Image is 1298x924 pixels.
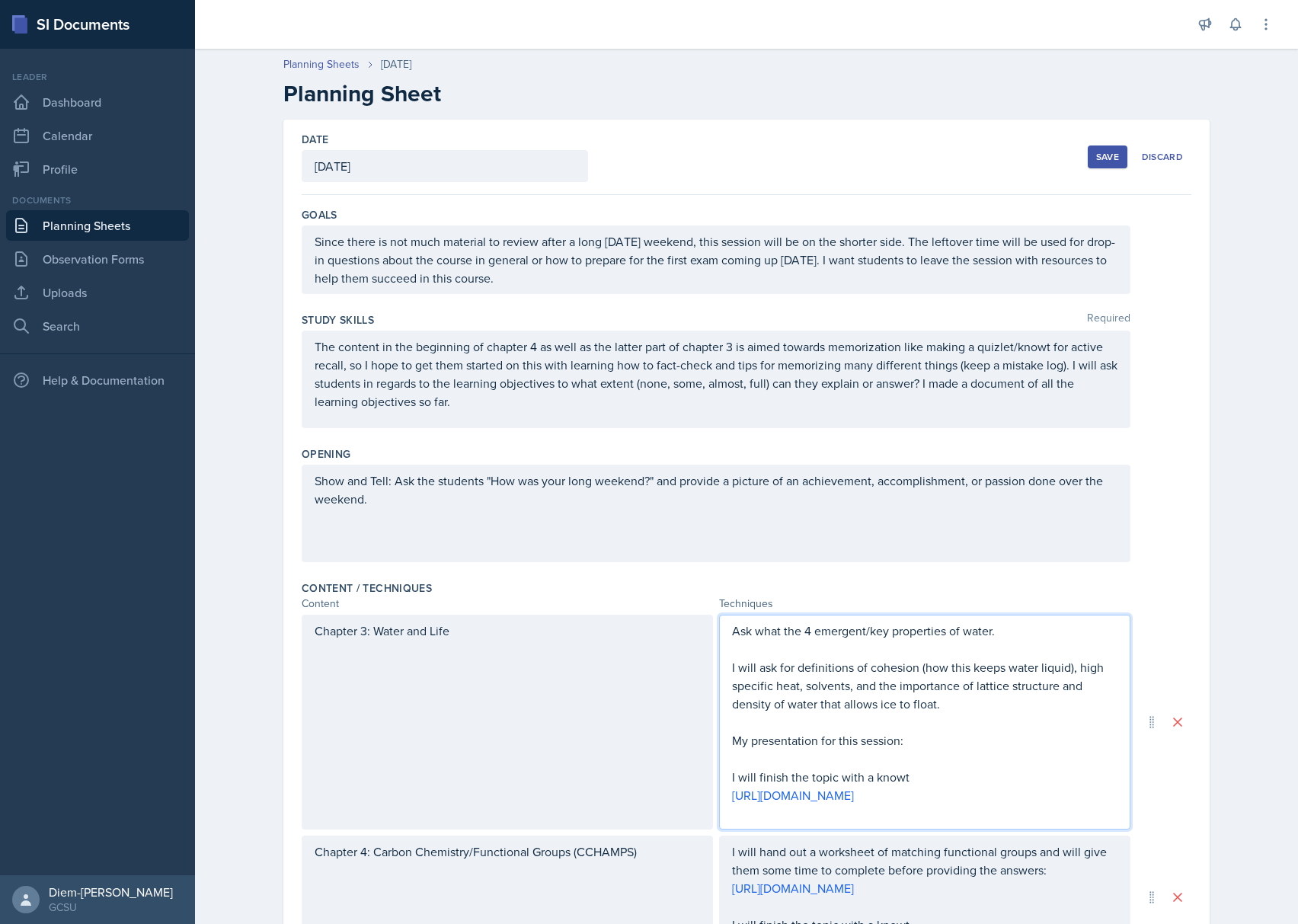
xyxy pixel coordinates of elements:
label: Goals [302,207,337,222]
p: The content in the beginning of chapter 4 as well as the latter part of chapter 3 is aimed toward... [315,337,1117,411]
div: Documents [6,193,189,207]
p: My presentation for this session: [732,731,1117,750]
a: Calendar [6,120,189,151]
span: Required [1087,312,1130,328]
a: Planning Sheets [6,210,189,241]
a: Dashboard [6,87,189,117]
a: [URL][DOMAIN_NAME] [732,880,854,897]
label: Content / Techniques [302,580,432,596]
p: I will hand out a worksheet of matching functional groups and will give them some time to complet... [732,842,1117,879]
button: Discard [1133,145,1191,168]
button: Save [1088,145,1127,168]
h2: Planning Sheet [283,80,1210,107]
p: I will ask for definitions of cohesion (how this keeps water liquid), high specific heat, solvent... [732,658,1117,713]
div: Save [1096,151,1119,163]
p: Chapter 3: Water and Life [315,622,700,640]
a: Search [6,311,189,341]
p: Since there is not much material to review after a long [DATE] weekend, this session will be on t... [315,232,1117,287]
div: [DATE] [381,56,411,72]
div: Discard [1142,151,1183,163]
a: Profile [6,154,189,184]
label: Date [302,132,328,147]
p: Ask what the 4 emergent/key properties of water. [732,622,1117,640]
label: Opening [302,446,350,462]
a: Observation Forms [6,244,189,274]
p: Chapter 4: Carbon Chemistry/Functional Groups (CCHAMPS) [315,842,700,861]
a: Planning Sheets [283,56,360,72]
div: Leader [6,70,189,84]
a: [URL][DOMAIN_NAME] [732,787,854,804]
div: Help & Documentation [6,365,189,395]
p: Show and Tell: Ask the students "How was your long weekend?" and provide a picture of an achievem... [315,472,1117,508]
div: Techniques [719,596,1130,612]
label: Study Skills [302,312,374,328]
p: I will finish the topic with a knowt [732,768,1117,786]
div: Diem-[PERSON_NAME] [49,884,173,900]
div: Content [302,596,713,612]
div: GCSU [49,900,173,915]
a: Uploads [6,277,189,308]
